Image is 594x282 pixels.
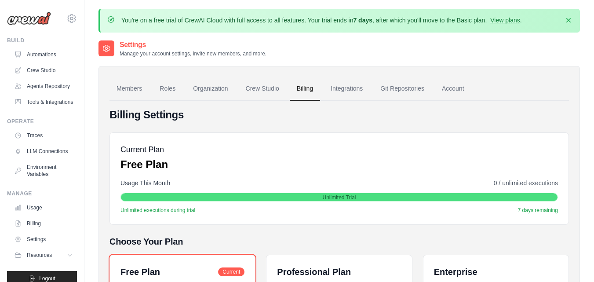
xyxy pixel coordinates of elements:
[7,12,51,25] img: Logo
[120,157,168,172] p: Free Plan
[120,266,160,278] h6: Free Plan
[11,63,77,77] a: Crew Studio
[494,179,558,187] span: 0 / unlimited executions
[11,160,77,181] a: Environment Variables
[11,248,77,262] button: Resources
[11,144,77,158] a: LLM Connections
[11,216,77,231] a: Billing
[109,108,569,122] h4: Billing Settings
[490,17,520,24] a: View plans
[322,194,356,201] span: Unlimited Trial
[11,201,77,215] a: Usage
[435,77,471,101] a: Account
[120,143,168,156] h5: Current Plan
[518,207,558,214] span: 7 days remaining
[11,79,77,93] a: Agents Repository
[7,37,77,44] div: Build
[290,77,320,101] a: Billing
[11,48,77,62] a: Automations
[373,77,431,101] a: Git Repositories
[353,17,372,24] strong: 7 days
[120,50,266,57] p: Manage your account settings, invite new members, and more.
[153,77,182,101] a: Roles
[27,252,52,259] span: Resources
[11,232,77,246] a: Settings
[324,77,370,101] a: Integrations
[39,275,55,282] span: Logout
[7,190,77,197] div: Manage
[109,77,149,101] a: Members
[434,266,558,278] h6: Enterprise
[218,267,244,276] span: Current
[550,240,594,282] iframe: Chat Widget
[277,266,351,278] h6: Professional Plan
[186,77,235,101] a: Organization
[11,128,77,143] a: Traces
[109,235,569,248] h5: Choose Your Plan
[121,16,522,25] p: You're on a free trial of CrewAI Cloud with full access to all features. Your trial ends in , aft...
[120,179,170,187] span: Usage This Month
[120,207,195,214] span: Unlimited executions during trial
[11,95,77,109] a: Tools & Integrations
[120,40,266,50] h2: Settings
[239,77,286,101] a: Crew Studio
[7,118,77,125] div: Operate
